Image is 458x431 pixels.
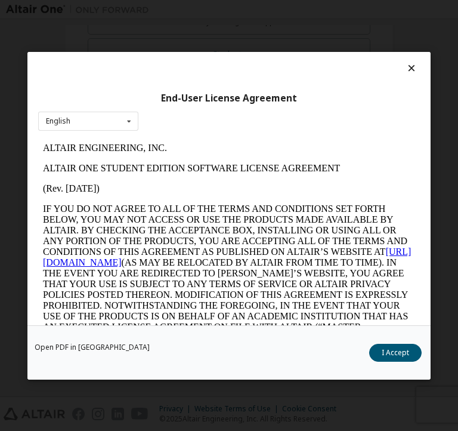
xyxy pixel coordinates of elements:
[5,25,377,36] p: ALTAIR ONE STUDENT EDITION SOFTWARE LICENSE AGREEMENT
[5,45,377,56] p: (Rev. [DATE])
[369,343,422,361] button: I Accept
[38,92,420,104] div: End-User License Agreement
[5,66,377,216] p: IF YOU DO NOT AGREE TO ALL OF THE TERMS AND CONDITIONS SET FORTH BELOW, YOU MAY NOT ACCESS OR USE...
[5,5,377,16] p: ALTAIR ENGINEERING, INC.
[35,343,150,350] a: Open PDF in [GEOGRAPHIC_DATA]
[5,109,373,130] a: [URL][DOMAIN_NAME]
[46,118,70,125] div: English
